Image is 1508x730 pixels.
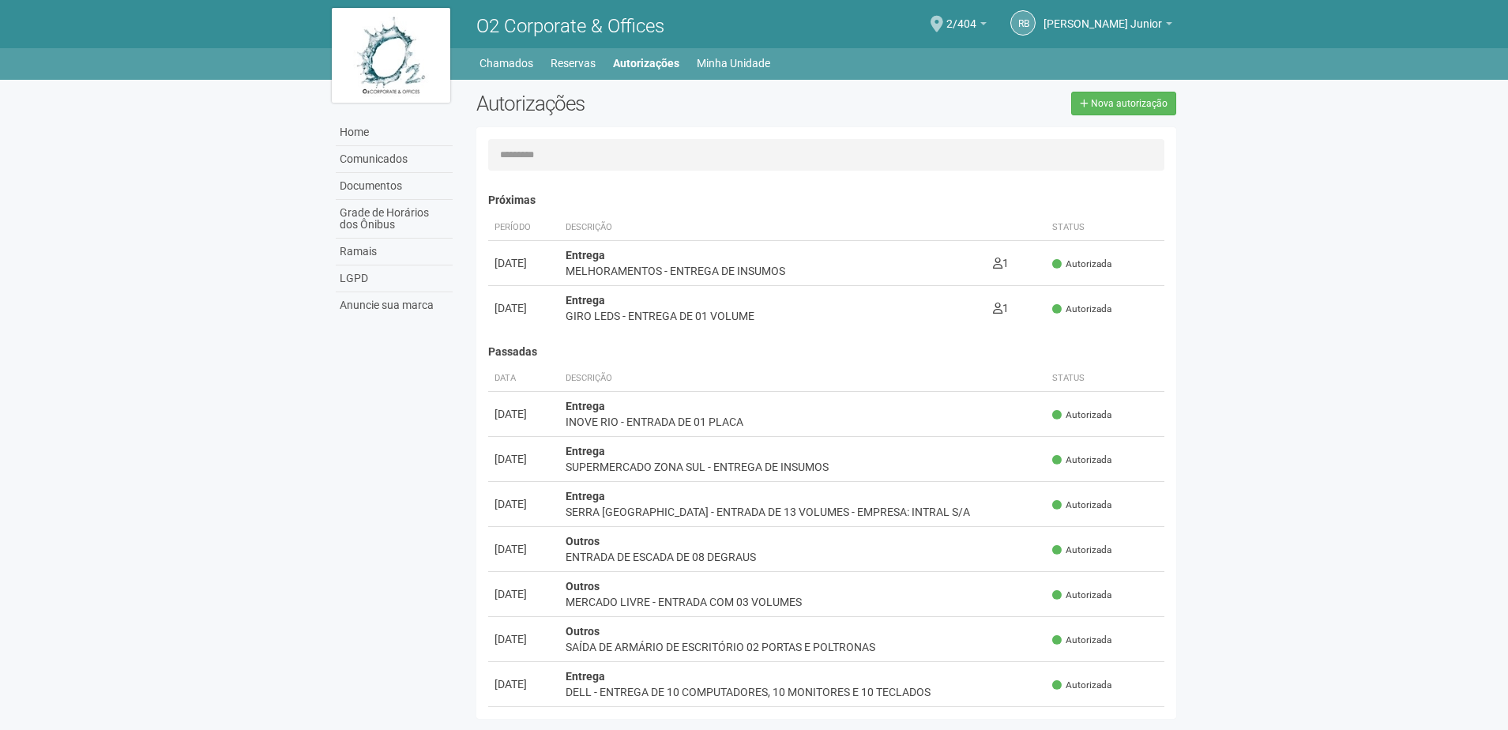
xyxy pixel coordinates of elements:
[488,366,559,392] th: Data
[566,445,605,457] strong: Entrega
[1052,258,1111,271] span: Autorizada
[566,535,600,547] strong: Outros
[566,625,600,638] strong: Outros
[566,414,1040,430] div: INOVE RIO - ENTRADA DE 01 PLACA
[1046,366,1164,392] th: Status
[336,239,453,265] a: Ramais
[993,257,1009,269] span: 1
[476,92,814,115] h2: Autorizações
[495,541,553,557] div: [DATE]
[566,294,605,307] strong: Entrega
[1052,408,1111,422] span: Autorizada
[332,8,450,103] img: logo.jpg
[1044,2,1162,30] span: Raul Barrozo da Motta Junior
[336,265,453,292] a: LGPD
[479,52,533,74] a: Chamados
[566,580,600,593] strong: Outros
[993,302,1009,314] span: 1
[495,255,553,271] div: [DATE]
[697,52,770,74] a: Minha Unidade
[495,496,553,512] div: [DATE]
[1052,544,1111,557] span: Autorizada
[559,366,1047,392] th: Descrição
[488,215,559,241] th: Período
[1052,453,1111,467] span: Autorizada
[566,459,1040,475] div: SUPERMERCADO ZONA SUL - ENTREGA DE INSUMOS
[495,406,553,422] div: [DATE]
[1010,10,1036,36] a: RB
[488,194,1165,206] h4: Próximas
[495,676,553,692] div: [DATE]
[559,215,987,241] th: Descrição
[566,249,605,262] strong: Entrega
[566,549,1040,565] div: ENTRADA DE ESCADA DE 08 DEGRAUS
[566,400,605,412] strong: Entrega
[1052,589,1111,602] span: Autorizada
[336,119,453,146] a: Home
[476,15,664,37] span: O2 Corporate & Offices
[1052,303,1111,316] span: Autorizada
[946,20,987,32] a: 2/404
[1052,679,1111,692] span: Autorizada
[495,300,553,316] div: [DATE]
[488,346,1165,358] h4: Passadas
[566,490,605,502] strong: Entrega
[566,684,1040,700] div: DELL - ENTREGA DE 10 COMPUTADORES, 10 MONITORES E 10 TECLADOS
[336,200,453,239] a: Grade de Horários dos Ônibus
[495,451,553,467] div: [DATE]
[1052,634,1111,647] span: Autorizada
[336,146,453,173] a: Comunicados
[946,2,976,30] span: 2/404
[613,52,679,74] a: Autorizações
[495,631,553,647] div: [DATE]
[495,586,553,602] div: [DATE]
[566,670,605,683] strong: Entrega
[336,173,453,200] a: Documentos
[1046,215,1164,241] th: Status
[551,52,596,74] a: Reservas
[566,594,1040,610] div: MERCADO LIVRE - ENTRADA COM 03 VOLUMES
[1052,499,1111,512] span: Autorizada
[336,292,453,318] a: Anuncie sua marca
[1044,20,1172,32] a: [PERSON_NAME] Junior
[566,504,1040,520] div: SERRA [GEOGRAPHIC_DATA] - ENTRADA DE 13 VOLUMES - EMPRESA: INTRAL S/A
[1071,92,1176,115] a: Nova autorização
[566,639,1040,655] div: SAÍDA DE ARMÁRIO DE ESCRITÓRIO 02 PORTAS E POLTRONAS
[1091,98,1168,109] span: Nova autorização
[566,263,980,279] div: MELHORAMENTOS - ENTREGA DE INSUMOS
[566,308,980,324] div: GIRO LEDS - ENTREGA DE 01 VOLUME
